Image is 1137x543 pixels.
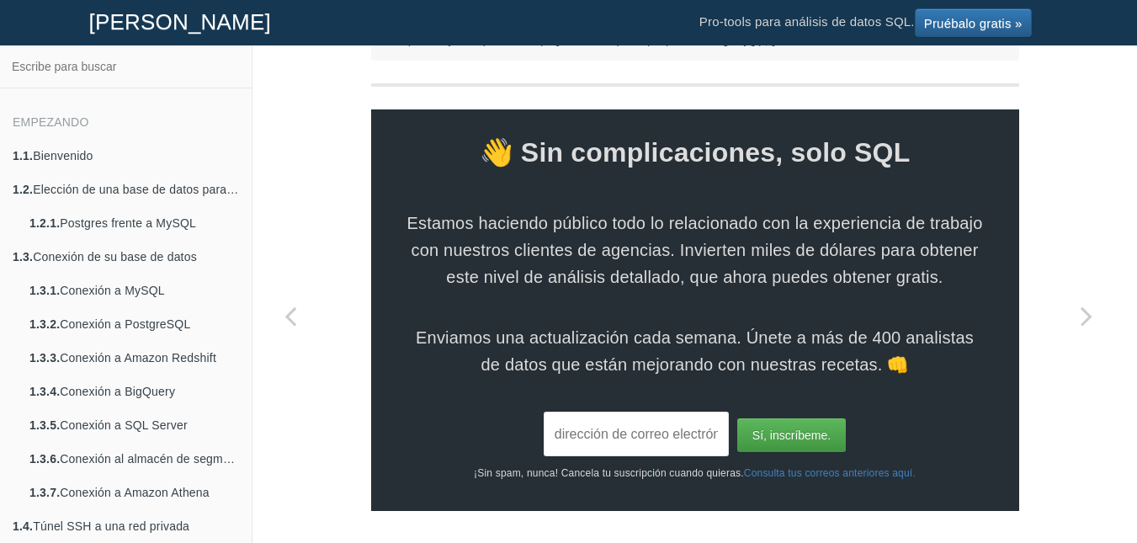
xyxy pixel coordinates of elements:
font: 1.3.2. [29,317,60,331]
font: Bienvenido [33,149,93,162]
font: Túnel SSH a una red privada [33,519,189,533]
font: Conexión a Amazon Redshift [60,351,216,365]
font: [PERSON_NAME] [89,9,271,35]
a: 1.3.6.Conexión al almacén de segmentos [17,442,252,476]
a: 1.3.1.Conexión a MySQL [17,274,252,307]
font: Conexión a Amazon Athena [60,486,210,499]
font: Estamos haciendo público todo lo relacionado con la experiencia de trabajo con nuestros clientes ... [406,214,982,286]
font: Conexión a PostgreSQL [60,317,190,331]
a: 1.2.1.Postgres frente a MySQL [17,206,252,240]
font: 1.3.1. [29,284,60,297]
font: Pro-tools para análisis de datos SQL. [699,14,915,29]
font: 1.3.7. [29,486,60,499]
a: Consulta tus correos anteriores aquí. [744,467,916,479]
a: 1.3.7.Conexión a Amazon Athena [17,476,252,509]
a: [PERSON_NAME] [77,1,284,43]
font: 1.2. [13,183,33,196]
font: Elección de una base de datos para análisis [33,183,271,196]
a: 1.3.5.Conexión a SQL Server [17,408,252,442]
font: Postgres frente a MySQL [60,216,196,230]
input: dirección de correo electrónico [544,412,729,456]
font: Enviamos una actualización cada semana. Únete a más de 400 analistas de datos que están mejorando... [416,328,974,374]
a: Pruébalo gratis » [915,8,1032,37]
a: 1.3.3.Conexión a Amazon Redshift [17,341,252,375]
font: Conexión al almacén de segmentos [60,452,252,466]
font: 1.2.1. [29,216,60,230]
font: 1.3.4. [29,385,60,398]
font: 👋 Sin complicaciones, solo SQL [480,137,911,168]
font: 1.3.6. [29,452,60,466]
iframe: Drift Widget Chat Controller [1053,459,1117,523]
font: Conexión a BigQuery [60,385,175,398]
font: 1.3. [13,250,33,264]
font: Empezando [13,115,88,129]
font: 1.1. [13,149,33,162]
font: Conexión a MySQL [60,284,165,297]
input: Escribe para buscar [5,51,247,83]
font: 1.3.5. [29,418,60,432]
input: Sí, inscríbeme. [737,418,846,452]
a: 1.3.2.Conexión a PostgreSQL [17,307,252,341]
font: Conexión de su base de datos [33,250,197,264]
font: Pruébalo gratis » [924,16,1023,30]
font: Conexión a SQL Server [60,418,188,432]
font: 1.3.3. [29,351,60,365]
font: 1.4. [13,519,33,533]
a: 1.3.4.Conexión a BigQuery [17,375,252,408]
font: ¡Sin spam, nunca! Cancela tu suscripción cuando quieras. [474,467,744,479]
